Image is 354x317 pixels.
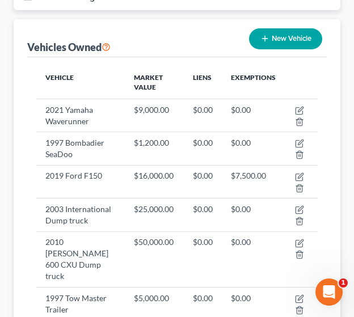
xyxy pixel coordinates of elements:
[125,66,184,99] th: Market Value
[184,198,222,231] td: $0.00
[125,198,184,231] td: $25,000.00
[27,40,111,54] div: Vehicles Owned
[222,132,285,165] td: $0.00
[249,28,322,49] button: New Vehicle
[222,198,285,231] td: $0.00
[36,132,125,165] td: 1997 Bombadier SeaDoo
[125,99,184,132] td: $9,000.00
[184,231,222,287] td: $0.00
[184,132,222,165] td: $0.00
[36,66,125,99] th: Vehicle
[36,231,125,287] td: 2010 [PERSON_NAME] 600 CXU Dump truck
[222,66,285,99] th: Exemptions
[36,99,125,132] td: 2021 Yamaha Waverunner
[184,99,222,132] td: $0.00
[184,66,222,99] th: Liens
[125,132,184,165] td: $1,200.00
[125,231,184,287] td: $50,000.00
[222,99,285,132] td: $0.00
[339,278,348,288] span: 1
[184,165,222,198] td: $0.00
[222,165,285,198] td: $7,500.00
[315,278,343,306] iframe: Intercom live chat
[36,198,125,231] td: 2003 International Dump truck
[222,231,285,287] td: $0.00
[125,165,184,198] td: $16,000.00
[36,165,125,198] td: 2019 Ford F150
